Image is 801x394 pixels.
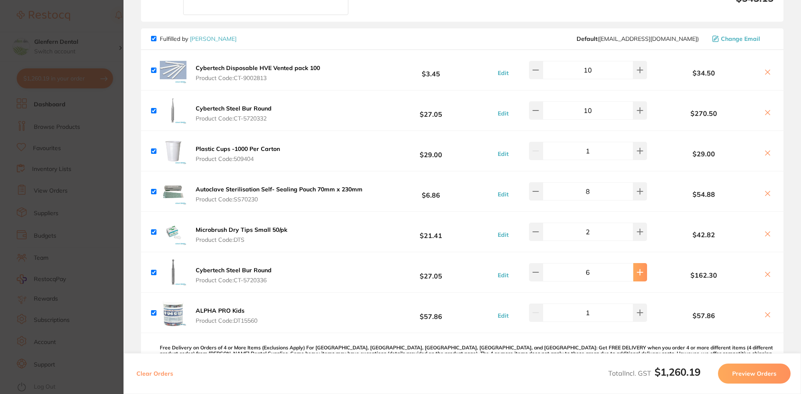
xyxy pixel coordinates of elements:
img: bWhxaTZoZA [160,299,186,326]
b: $6.86 [369,184,493,199]
span: Change Email [721,35,760,42]
b: Cybertech Steel Bur Round [196,105,272,112]
button: Edit [495,271,511,279]
button: Clear Orders [134,364,176,384]
a: [PERSON_NAME] [190,35,237,43]
img: MmN5NW1jNw [160,259,186,286]
p: Fulfilled by [160,35,237,42]
b: Cybertech Steel Bur Round [196,266,272,274]
span: Product Code: CT-5720332 [196,115,272,122]
span: Product Code: DTS [196,236,287,243]
span: Product Code: DT15560 [196,317,257,324]
button: Edit [495,231,511,238]
p: Free Delivery on Orders of 4 or More Items (Exclusions Apply) For [GEOGRAPHIC_DATA], [GEOGRAPHIC_... [160,345,773,369]
b: $34.50 [649,69,758,77]
b: Autoclave Sterilisation Self- Sealing Pouch 70mm x 230mm [196,186,363,193]
button: Edit [495,191,511,198]
button: Cybertech Steel Bur Round Product Code:CT-5720332 [193,105,274,122]
b: $3.45 [369,63,493,78]
b: ALPHA PRO Kids [196,307,244,314]
b: Default [577,35,597,43]
b: Cybertech Disposable HVE Vented pack 100 [196,64,320,72]
b: $42.82 [649,231,758,238]
span: Product Code: CT-9002813 [196,75,320,81]
button: Microbrush Dry Tips Small 50/pk Product Code:DTS [193,226,290,243]
b: $29.00 [649,150,758,158]
button: Edit [495,150,511,158]
b: Plastic Cups -1000 Per Carton [196,145,280,153]
img: b3FocjM1MA [160,138,186,164]
img: NWJmaDdwZg [160,178,186,205]
img: cm1xZG1nNA [160,218,186,245]
img: c2l6eXprdg [160,97,186,124]
button: Edit [495,110,511,117]
span: Product Code: SS70230 [196,196,363,203]
b: $29.00 [369,143,493,159]
button: Cybertech Steel Bur Round Product Code:CT-5720336 [193,266,274,284]
button: Preview Orders [718,364,791,384]
b: Microbrush Dry Tips Small 50/pk [196,226,287,233]
button: Plastic Cups -1000 Per Carton Product Code:509404 [193,145,282,163]
span: Product Code: CT-5720336 [196,277,272,284]
span: Product Code: 509404 [196,156,280,162]
b: $27.05 [369,103,493,118]
button: ALPHA PRO Kids Product Code:DT15560 [193,307,260,324]
b: $21.41 [369,224,493,240]
button: Autoclave Sterilisation Self- Sealing Pouch 70mm x 230mm Product Code:SS70230 [193,186,365,203]
b: $54.88 [649,191,758,198]
img: amF0b2h3Mg [160,57,186,83]
button: Cybertech Disposable HVE Vented pack 100 Product Code:CT-9002813 [193,64,322,82]
b: $270.50 [649,110,758,117]
b: $57.86 [369,305,493,321]
b: $57.86 [649,312,758,319]
span: Total Incl. GST [608,369,700,377]
button: Edit [495,69,511,77]
span: save@adamdental.com.au [577,35,699,42]
b: $1,260.19 [655,366,700,378]
button: Edit [495,312,511,319]
b: $162.30 [649,271,758,279]
button: Change Email [710,35,773,43]
b: $27.05 [369,265,493,280]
